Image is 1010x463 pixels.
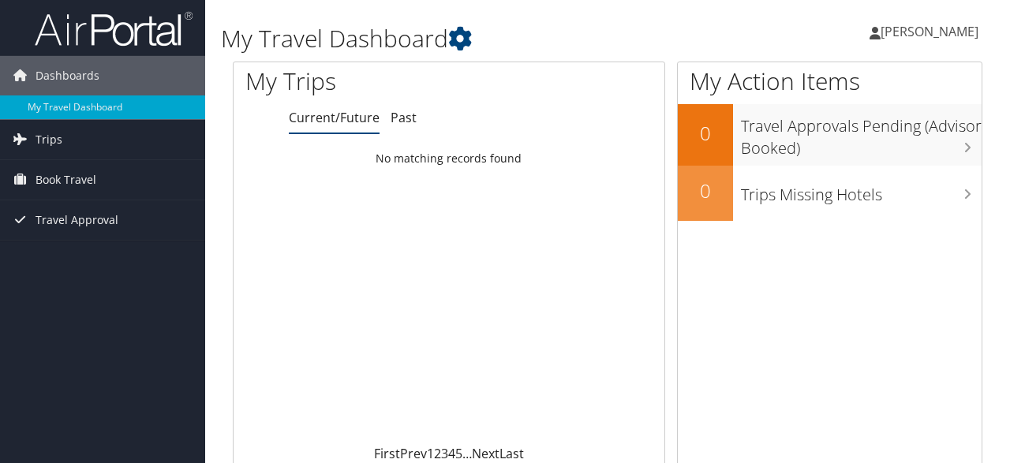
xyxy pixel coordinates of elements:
[678,104,982,165] a: 0Travel Approvals Pending (Advisor Booked)
[499,445,524,462] a: Last
[36,56,99,95] span: Dashboards
[245,65,473,98] h1: My Trips
[441,445,448,462] a: 3
[427,445,434,462] a: 1
[36,120,62,159] span: Trips
[36,160,96,200] span: Book Travel
[35,10,193,47] img: airportal-logo.png
[678,177,733,204] h2: 0
[870,8,994,55] a: [PERSON_NAME]
[391,109,417,126] a: Past
[374,445,400,462] a: First
[472,445,499,462] a: Next
[434,445,441,462] a: 2
[881,23,978,40] span: [PERSON_NAME]
[455,445,462,462] a: 5
[678,65,982,98] h1: My Action Items
[678,120,733,147] h2: 0
[289,109,380,126] a: Current/Future
[448,445,455,462] a: 4
[678,166,982,221] a: 0Trips Missing Hotels
[741,107,982,159] h3: Travel Approvals Pending (Advisor Booked)
[462,445,472,462] span: …
[234,144,664,173] td: No matching records found
[741,176,982,206] h3: Trips Missing Hotels
[36,200,118,240] span: Travel Approval
[400,445,427,462] a: Prev
[221,22,736,55] h1: My Travel Dashboard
